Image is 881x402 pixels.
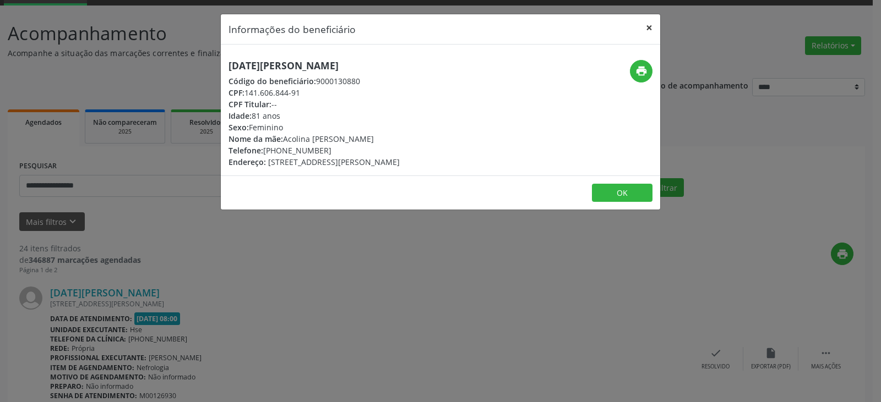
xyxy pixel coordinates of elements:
[229,75,400,87] div: 9000130880
[229,157,266,167] span: Endereço:
[229,87,400,98] div: 141.606.844-91
[268,157,400,167] span: [STREET_ADDRESS][PERSON_NAME]
[229,99,271,109] span: CPF Titular:
[229,60,400,71] h5: [DATE][PERSON_NAME]
[229,76,316,86] span: Código do beneficiário:
[229,98,400,110] div: --
[229,111,252,121] span: Idade:
[229,122,249,133] span: Sexo:
[592,184,652,202] button: OK
[229,22,356,36] h5: Informações do beneficiário
[229,145,263,156] span: Telefone:
[638,14,660,41] button: Close
[229,87,244,98] span: CPF:
[229,110,400,122] div: 81 anos
[229,133,400,145] div: Acolina [PERSON_NAME]
[630,60,652,82] button: print
[229,145,400,156] div: [PHONE_NUMBER]
[635,65,648,77] i: print
[229,122,400,133] div: Feminino
[229,134,283,144] span: Nome da mãe:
